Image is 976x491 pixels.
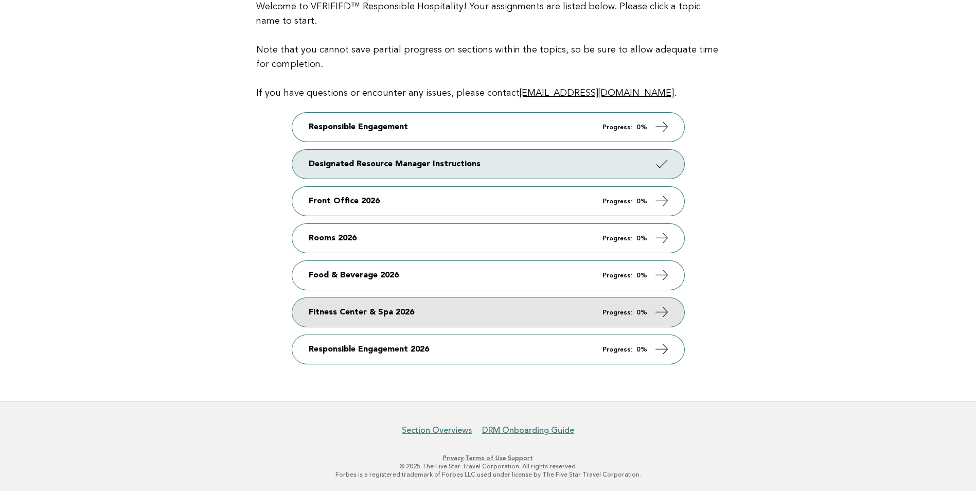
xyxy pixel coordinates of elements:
[508,454,533,462] a: Support
[292,298,684,327] a: Fitness Center & Spa 2026 Progress: 0%
[482,425,574,435] a: DRM Onboarding Guide
[636,346,647,353] strong: 0%
[636,235,647,242] strong: 0%
[636,309,647,316] strong: 0%
[292,261,684,290] a: Food & Beverage 2026 Progress: 0%
[602,124,632,131] em: Progress:
[602,235,632,242] em: Progress:
[173,454,803,462] p: · ·
[292,224,684,253] a: Rooms 2026 Progress: 0%
[602,272,632,279] em: Progress:
[292,335,684,364] a: Responsible Engagement 2026 Progress: 0%
[602,346,632,353] em: Progress:
[173,470,803,479] p: Forbes is a registered trademark of Forbes LLC used under license by The Five Star Travel Corpora...
[636,272,647,279] strong: 0%
[636,198,647,205] strong: 0%
[602,198,632,205] em: Progress:
[402,425,472,435] a: Section Overviews
[292,113,684,142] a: Responsible Engagement Progress: 0%
[520,89,674,98] a: [EMAIL_ADDRESS][DOMAIN_NAME]
[636,124,647,131] strong: 0%
[292,150,684,179] a: Designated Resource Manager Instructions
[292,187,684,216] a: Front Office 2026 Progress: 0%
[173,462,803,470] p: © 2025 The Five Star Travel Corporation. All rights reserved.
[443,454,464,462] a: Privacy
[465,454,506,462] a: Terms of Use
[602,309,632,316] em: Progress:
